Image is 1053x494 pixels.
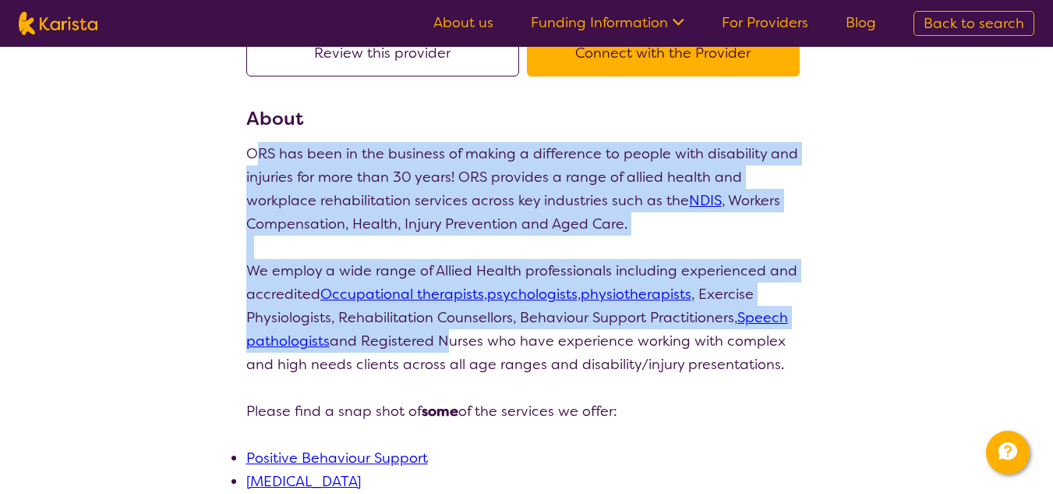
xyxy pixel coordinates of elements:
button: Channel Menu [986,431,1030,474]
a: About us [433,13,493,32]
span: Back to search [924,14,1024,33]
button: Connect with the Provider [527,30,800,76]
a: Funding Information [531,13,684,32]
a: [MEDICAL_DATA] [246,472,361,491]
img: Karista logo [19,12,97,35]
a: psychologists [487,285,578,304]
p: Please find a snap shot of of the services we offer: [246,400,807,423]
a: Back to search [913,11,1034,36]
p: ORS has been in the business of making a difference to people with disability and injuries for mo... [246,142,807,236]
a: For Providers [722,13,808,32]
button: Review this provider [246,30,519,76]
p: We employ a wide range of Allied Health professionals including experienced and accredited , , , ... [246,259,807,376]
a: Review this provider [246,44,527,62]
h3: About [246,105,807,133]
strong: some [422,402,458,421]
a: Occupational therapists [320,285,484,304]
a: Connect with the Provider [527,44,807,62]
a: Positive Behaviour Support [246,449,428,467]
a: NDIS [689,191,722,210]
a: Blog [846,13,876,32]
a: physiotherapists [581,285,691,304]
